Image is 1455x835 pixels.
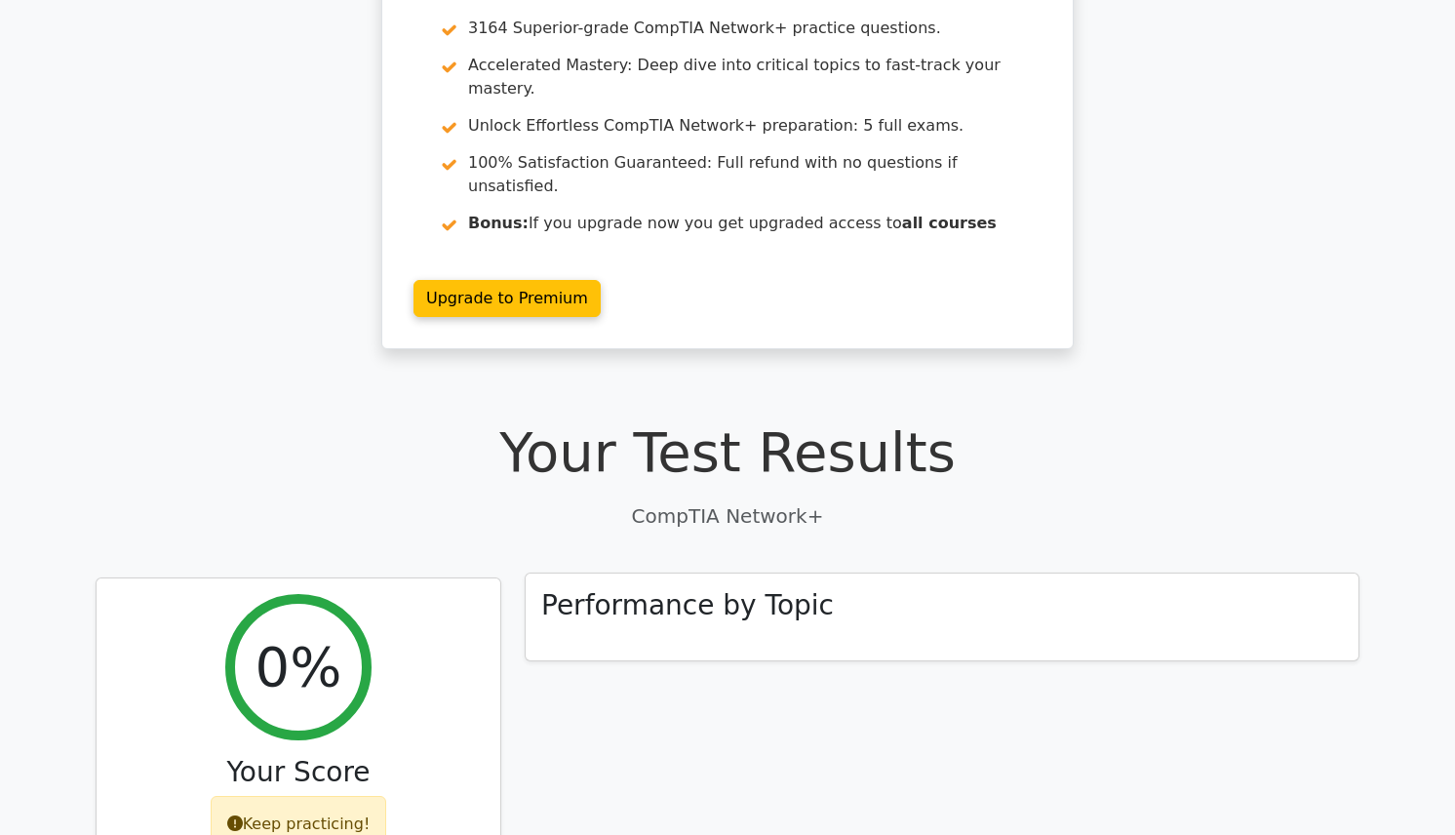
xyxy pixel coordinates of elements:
[96,501,1359,531] p: CompTIA Network+
[256,634,342,699] h2: 0%
[541,589,834,622] h3: Performance by Topic
[96,419,1359,485] h1: Your Test Results
[112,756,485,789] h3: Your Score
[413,280,601,317] a: Upgrade to Premium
